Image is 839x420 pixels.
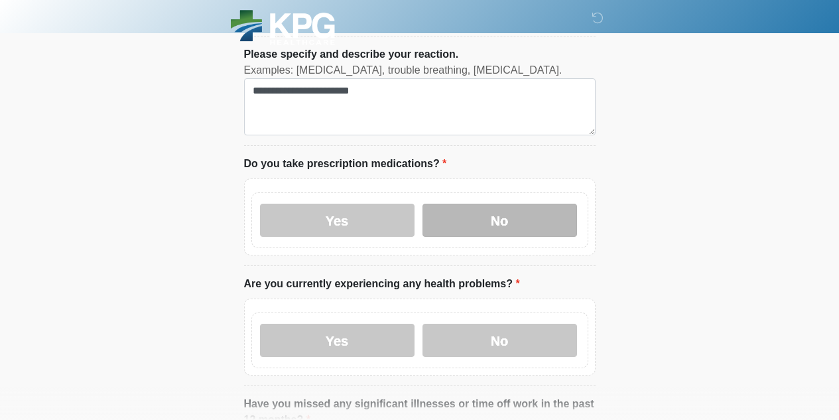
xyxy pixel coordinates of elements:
label: Yes [260,324,415,357]
label: No [422,204,577,237]
img: KPG Healthcare Logo [231,10,335,45]
label: Yes [260,204,415,237]
div: Examples: [MEDICAL_DATA], trouble breathing, [MEDICAL_DATA]. [244,62,596,78]
label: Are you currently experiencing any health problems? [244,276,520,292]
label: No [422,324,577,357]
label: Do you take prescription medications? [244,156,447,172]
